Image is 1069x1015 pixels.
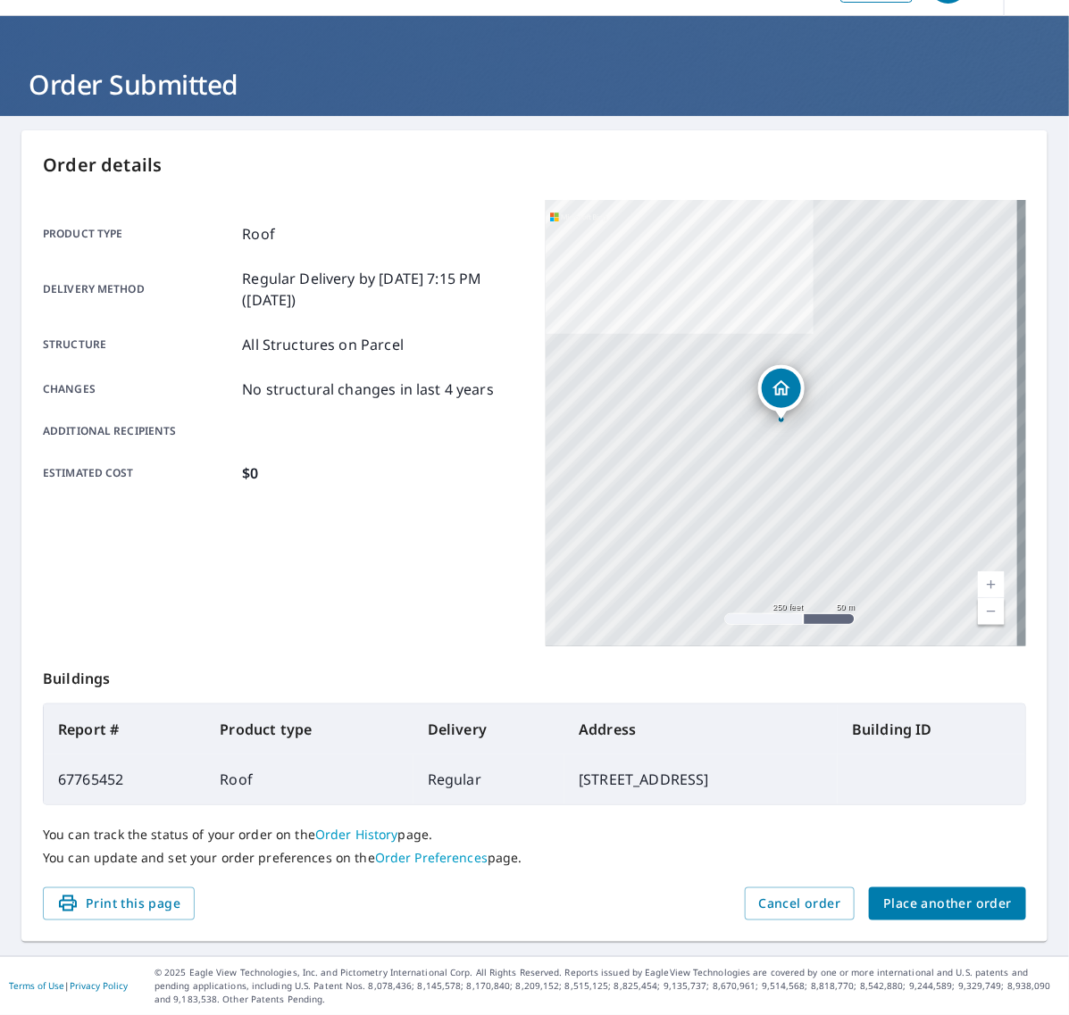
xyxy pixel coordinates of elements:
[315,826,398,843] a: Order History
[44,704,205,754] th: Report #
[242,268,523,311] p: Regular Delivery by [DATE] 7:15 PM ([DATE])
[57,893,180,915] span: Print this page
[9,980,128,991] p: |
[883,893,1012,915] span: Place another order
[70,979,128,992] a: Privacy Policy
[564,704,838,754] th: Address
[205,754,413,804] td: Roof
[43,827,1026,843] p: You can track the status of your order on the page.
[978,571,1005,598] a: Current Level 17, Zoom In
[978,598,1005,625] a: Current Level 17, Zoom Out
[242,379,494,400] p: No structural changes in last 4 years
[838,704,1025,754] th: Building ID
[44,754,205,804] td: 67765452
[758,365,805,420] div: Dropped pin, building 1, Residential property, 17 Oxford Dr Lincolnshire, IL 60069
[43,423,235,439] p: Additional recipients
[242,334,404,355] p: All Structures on Parcel
[43,379,235,400] p: Changes
[43,334,235,355] p: Structure
[413,754,564,804] td: Regular
[242,223,275,245] p: Roof
[155,966,1060,1006] p: © 2025 Eagle View Technologies, Inc. and Pictometry International Corp. All Rights Reserved. Repo...
[745,887,856,920] button: Cancel order
[242,462,258,484] p: $0
[43,223,235,245] p: Product type
[43,152,1026,179] p: Order details
[43,268,235,311] p: Delivery method
[564,754,838,804] td: [STREET_ADDRESS]
[43,646,1026,703] p: Buildings
[43,850,1026,866] p: You can update and set your order preferences on the page.
[9,979,64,992] a: Terms of Use
[21,66,1048,103] h1: Order Submitted
[413,704,564,754] th: Delivery
[375,849,488,866] a: Order Preferences
[43,887,195,920] button: Print this page
[869,887,1026,920] button: Place another order
[759,893,841,915] span: Cancel order
[43,462,235,484] p: Estimated cost
[205,704,413,754] th: Product type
